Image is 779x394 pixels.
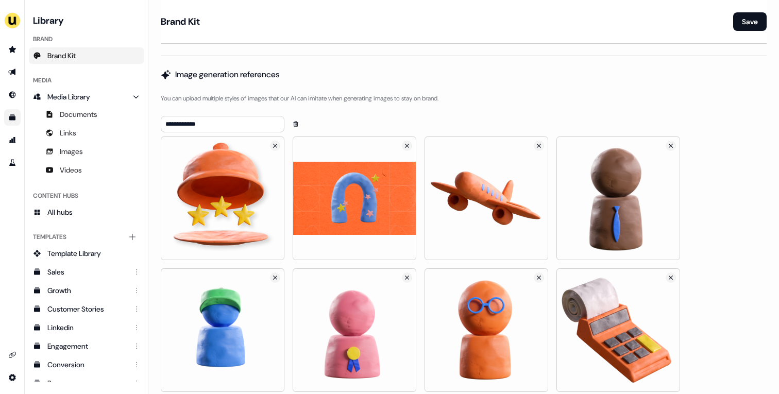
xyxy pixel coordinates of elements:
h3: Library [29,12,144,27]
a: Videos [29,162,144,178]
a: Engagement [29,338,144,354]
a: Growth [29,282,144,299]
img: Userled Clay reference 1 [161,136,284,260]
a: Go to outbound experience [4,64,21,80]
img: Userled Clay reference 8 [556,268,680,392]
a: Go to templates [4,109,21,126]
div: Media [29,72,144,89]
span: Template Library [47,248,101,259]
div: Sales [47,267,127,277]
a: Media Library [29,89,144,105]
a: Customer Stories [29,301,144,317]
img: Userled Clay reference 2 [293,136,416,260]
img: Userled Clay reference 7 [425,268,548,392]
a: Go to experiments [4,155,21,171]
a: Conversion [29,356,144,373]
div: Conversion [47,359,127,370]
a: Sales [29,264,144,280]
div: Customer Stories [47,304,127,314]
a: Go to attribution [4,132,21,148]
a: Linkedin [29,319,144,336]
a: Links [29,125,144,141]
span: Links [60,128,76,138]
img: Userled Clay reference 6 [293,268,416,392]
div: Templates [29,229,144,245]
a: Go to integrations [4,369,21,386]
h2: Image generation references [175,68,279,81]
p: You can upload multiple styles of images that our AI can imitate when generating images to stay o... [161,93,767,104]
a: Brand Kit [29,47,144,64]
div: Persona [47,378,127,388]
span: Documents [60,109,97,119]
span: Media Library [47,92,90,102]
span: Videos [60,165,82,175]
div: Content Hubs [29,187,144,204]
span: Brand Kit [47,50,76,61]
a: Go to prospects [4,41,21,58]
div: Engagement [47,341,127,351]
a: Persona [29,375,144,391]
span: Images [60,146,83,157]
a: Go to Inbound [4,87,21,103]
a: Go to integrations [4,347,21,363]
a: Documents [29,106,144,123]
h1: Brand Kit [161,15,200,28]
img: Userled Clay reference 3 [425,136,548,260]
div: Growth [47,285,127,296]
img: Userled Clay reference 5 [161,268,284,392]
a: Template Library [29,245,144,262]
div: Brand [29,31,144,47]
button: Save [733,12,767,31]
a: Images [29,143,144,160]
span: All hubs [47,207,73,217]
div: Linkedin [47,322,127,333]
img: Userled Clay reference 4 [556,136,680,260]
a: All hubs [29,204,144,220]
